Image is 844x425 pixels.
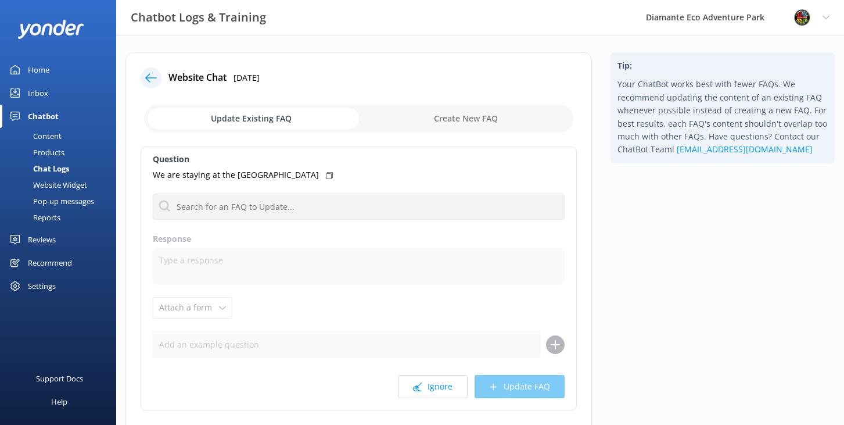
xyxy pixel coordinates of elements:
[153,169,319,181] p: We are staying at the [GEOGRAPHIC_DATA]
[398,375,468,398] button: Ignore
[7,160,69,177] div: Chat Logs
[7,144,64,160] div: Products
[153,331,540,358] input: Add an example question
[168,70,227,85] h4: Website Chat
[28,251,72,274] div: Recommend
[28,81,48,105] div: Inbox
[234,72,260,84] p: [DATE]
[28,105,59,128] div: Chatbot
[7,193,94,209] div: Pop-up messages
[617,78,828,156] p: Your ChatBot works best with fewer FAQs. We recommend updating the content of an existing FAQ whe...
[7,177,87,193] div: Website Widget
[153,233,565,245] label: Response
[153,194,565,220] input: Search for an FAQ to Update...
[36,367,83,390] div: Support Docs
[28,58,49,81] div: Home
[7,209,60,226] div: Reports
[7,177,116,193] a: Website Widget
[7,193,116,209] a: Pop-up messages
[677,144,813,155] a: [EMAIL_ADDRESS][DOMAIN_NAME]
[51,390,67,413] div: Help
[7,209,116,226] a: Reports
[17,20,84,39] img: yonder-white-logo.png
[617,59,828,72] h4: Tip:
[793,9,811,26] img: 831-1756915225.png
[7,144,116,160] a: Products
[7,160,116,177] a: Chat Logs
[7,128,116,144] a: Content
[153,153,565,166] label: Question
[28,228,56,251] div: Reviews
[7,128,62,144] div: Content
[28,274,56,298] div: Settings
[131,8,266,27] h3: Chatbot Logs & Training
